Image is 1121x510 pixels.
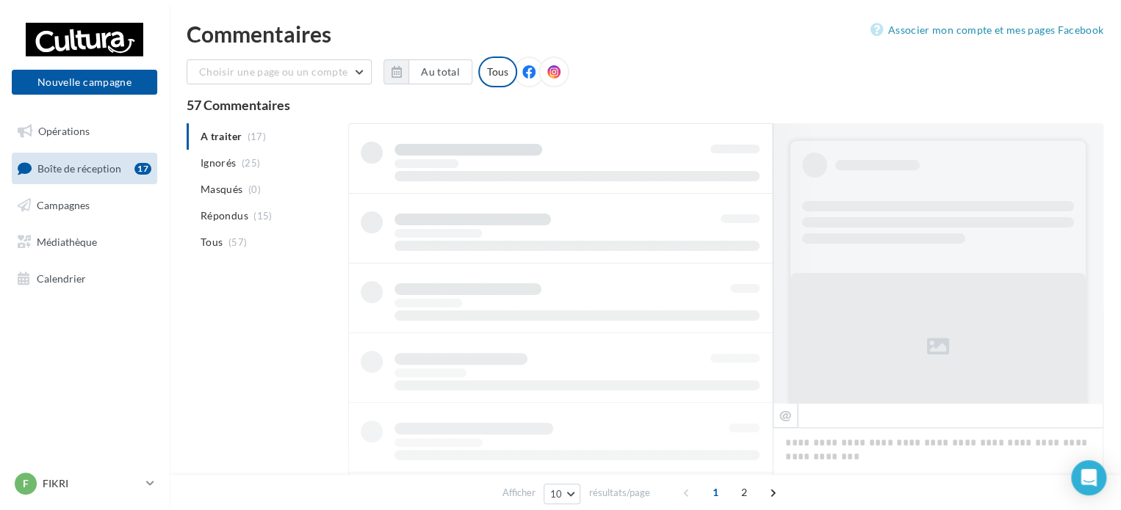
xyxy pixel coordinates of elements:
span: 1 [704,481,727,504]
span: 10 [550,488,563,500]
button: Nouvelle campagne [12,70,157,95]
button: Au total [383,59,472,84]
a: Médiathèque [9,227,160,258]
button: Au total [408,59,472,84]
p: FIKRI [43,476,140,491]
span: 2 [732,481,756,504]
span: Boîte de réception [37,161,121,174]
button: 10 [544,484,581,504]
a: F FIKRI [12,470,157,498]
span: Répondus [201,208,248,223]
span: Afficher [502,486,536,500]
span: (25) [242,157,260,169]
span: Campagnes [37,199,90,211]
a: Associer mon compte et mes pages Facebook [871,21,1103,39]
span: (57) [228,236,247,248]
div: 17 [134,163,151,175]
span: F [23,476,29,491]
div: Commentaires [187,23,1103,45]
div: Tous [478,57,517,87]
span: Choisir une page ou un compte [199,65,347,78]
span: Tous [201,235,223,249]
span: Ignorés [201,156,236,170]
span: Calendrier [37,272,86,284]
a: Calendrier [9,263,160,294]
a: Opérations [9,116,160,147]
div: Open Intercom Messenger [1071,460,1106,495]
a: Campagnes [9,190,160,221]
span: Médiathèque [37,236,97,248]
a: Boîte de réception17 [9,153,160,184]
div: 57 Commentaires [187,98,1103,112]
span: Masqués [201,182,242,197]
button: Choisir une page ou un compte [187,59,372,84]
span: (0) [248,183,261,195]
span: Opérations [38,125,90,137]
span: (15) [253,210,272,222]
span: résultats/page [588,486,649,500]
